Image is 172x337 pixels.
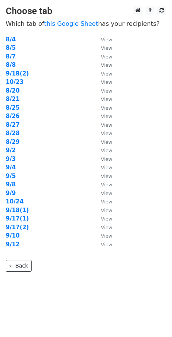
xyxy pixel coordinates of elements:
small: View [101,79,112,85]
a: 8/4 [6,36,16,43]
a: 9/3 [6,156,16,162]
a: View [93,232,112,239]
strong: 10/24 [6,198,24,205]
a: View [93,156,112,162]
a: View [93,87,112,94]
a: View [93,96,112,102]
small: View [101,45,112,51]
a: ← Back [6,260,32,272]
a: View [93,190,112,197]
small: View [101,233,112,239]
small: View [101,208,112,213]
a: 9/8 [6,181,16,188]
small: View [101,182,112,187]
a: View [93,130,112,137]
a: View [93,224,112,231]
a: 8/26 [6,113,20,120]
a: View [93,215,112,222]
a: View [93,241,112,248]
small: View [101,71,112,77]
p: Which tab of has your recipients? [6,20,166,28]
a: View [93,173,112,180]
h3: Choose tab [6,6,166,17]
small: View [101,62,112,68]
small: View [101,165,112,170]
a: 9/2 [6,147,16,154]
a: View [93,121,112,128]
a: 9/17(1) [6,215,29,222]
small: View [101,199,112,205]
a: View [93,79,112,85]
small: View [101,139,112,145]
a: View [93,139,112,145]
small: View [101,148,112,153]
a: 9/5 [6,173,16,180]
small: View [101,113,112,119]
small: View [101,105,112,111]
small: View [101,88,112,94]
a: 8/21 [6,96,20,102]
small: View [101,96,112,102]
a: 9/18(1) [6,207,29,214]
a: 10/23 [6,79,24,85]
small: View [101,242,112,247]
a: View [93,198,112,205]
small: View [101,54,112,60]
a: View [93,164,112,171]
small: View [101,191,112,196]
a: View [93,207,112,214]
a: 9/12 [6,241,20,248]
small: View [101,131,112,136]
a: View [93,44,112,51]
a: 9/9 [6,190,16,197]
a: View [93,53,112,60]
a: View [93,147,112,154]
a: this Google Sheet [44,20,98,27]
small: View [101,37,112,43]
a: 8/5 [6,44,16,51]
a: 9/18(2) [6,70,29,77]
a: 9/17(2) [6,224,29,231]
a: 8/29 [6,139,20,145]
a: 8/20 [6,87,20,94]
small: View [101,173,112,179]
a: View [93,61,112,68]
a: View [93,104,112,111]
a: View [93,181,112,188]
small: View [101,225,112,230]
a: 8/7 [6,53,16,60]
a: View [93,113,112,120]
a: View [93,70,112,77]
a: View [93,36,112,43]
a: 8/28 [6,130,20,137]
a: 8/25 [6,104,20,111]
a: 8/27 [6,121,20,128]
a: 9/4 [6,164,16,171]
a: 8/8 [6,61,16,68]
small: View [101,216,112,222]
a: 9/10 [6,232,20,239]
small: View [101,156,112,162]
small: View [101,122,112,128]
